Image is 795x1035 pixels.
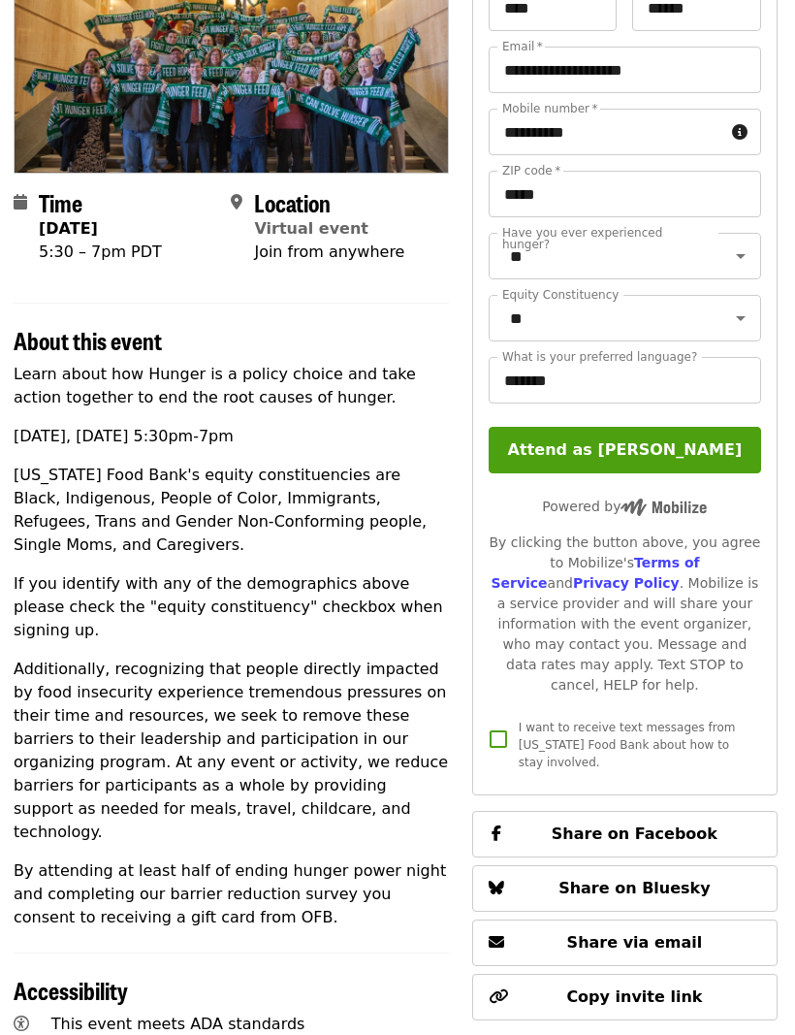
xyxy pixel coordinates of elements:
[728,305,755,332] button: Open
[255,185,332,219] span: Location
[15,363,450,409] p: Learn about how Hunger is a policy choice and take action together to end the root causes of hunger.
[40,185,83,219] span: Time
[492,555,700,591] a: Terms of Service
[490,171,762,217] input: ZIP code
[15,323,163,357] span: About this event
[473,811,779,857] button: Share on Facebook
[503,41,544,52] label: Email
[15,1015,30,1033] i: universal-access icon
[567,987,703,1006] span: Copy invite link
[490,427,762,473] button: Attend as [PERSON_NAME]
[559,879,712,897] span: Share on Bluesky
[15,658,450,844] p: Additionally, recognizing that people directly impacted by food insecurity experience tremendous ...
[490,47,762,93] input: Email
[232,193,243,211] i: map-marker-alt icon
[473,920,779,966] button: Share via email
[490,533,762,695] div: By clicking the button above, you agree to Mobilize's and . Mobilize is a service provider and wi...
[621,499,708,516] img: Powered by Mobilize
[15,973,129,1007] span: Accessibility
[728,243,755,270] button: Open
[15,572,450,642] p: If you identify with any of the demographics above please check the "equity constituency" checkbo...
[503,289,620,301] label: Equity Constituency
[503,227,708,250] label: Have you ever experienced hunger?
[40,241,163,264] div: 5:30 – 7pm PDT
[255,219,369,238] a: Virtual event
[733,123,748,142] i: circle-info icon
[40,219,99,238] strong: [DATE]
[15,425,450,448] p: [DATE], [DATE] 5:30pm-7pm
[15,464,450,557] p: [US_STATE] Food Bank's equity constituencies are Black, Indigenous, People of Color, Immigrants, ...
[473,974,779,1020] button: Copy invite link
[15,859,450,929] p: By attending at least half of ending hunger power night and completing our barrier reduction surv...
[568,933,704,952] span: Share via email
[574,575,681,591] a: Privacy Policy
[520,721,737,769] span: I want to receive text messages from [US_STATE] Food Bank about how to stay involved.
[543,499,708,514] span: Powered by
[490,109,725,155] input: Mobile number
[503,351,698,363] label: What is your preferred language?
[255,243,405,261] span: Join from anywhere
[553,825,718,843] span: Share on Facebook
[503,165,561,177] label: ZIP code
[52,1015,306,1033] span: This event meets ADA standards
[15,193,28,211] i: calendar icon
[473,865,779,912] button: Share on Bluesky
[503,103,598,114] label: Mobile number
[490,357,762,404] input: What is your preferred language?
